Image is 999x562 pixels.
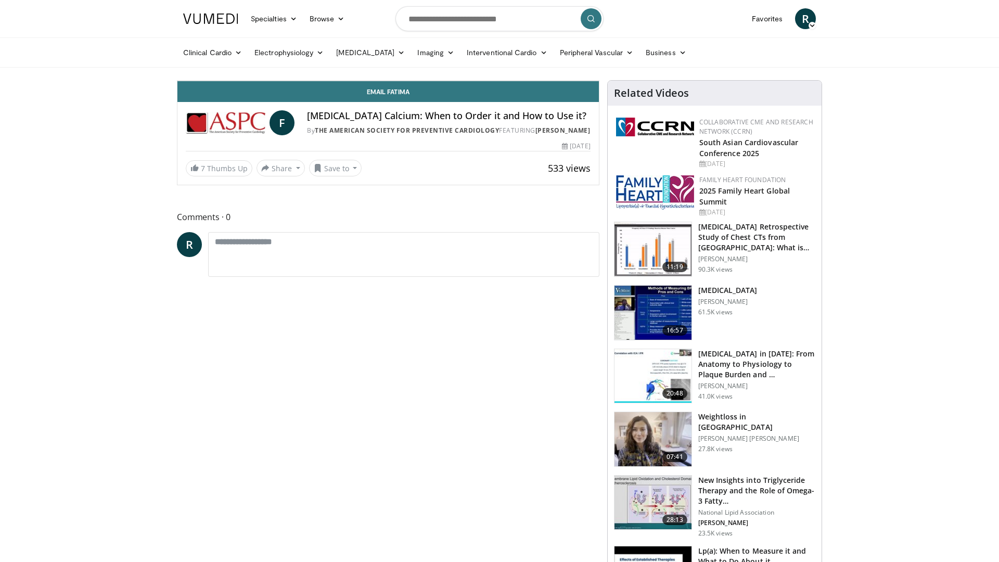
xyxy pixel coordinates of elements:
[614,349,815,404] a: 20:48 [MEDICAL_DATA] in [DATE]: From Anatomy to Physiology to Plaque Burden and … [PERSON_NAME] 4...
[614,222,691,276] img: c2eb46a3-50d3-446d-a553-a9f8510c7760.150x105_q85_crop-smart_upscale.jpg
[698,508,815,517] p: National Lipid Association
[201,163,205,173] span: 7
[699,159,813,169] div: [DATE]
[698,519,815,527] p: [PERSON_NAME]
[177,210,599,224] span: Comments 0
[698,308,733,316] p: 61.5K views
[614,285,815,340] a: 16:57 [MEDICAL_DATA] [PERSON_NAME] 61.5K views
[699,118,813,136] a: Collaborative CME and Research Network (CCRN)
[699,186,790,207] a: 2025 Family Heart Global Summit
[309,160,362,176] button: Save to
[698,265,733,274] p: 90.3K views
[698,349,815,380] h3: [MEDICAL_DATA] in [DATE]: From Anatomy to Physiology to Plaque Burden and …
[698,435,815,443] p: [PERSON_NAME] [PERSON_NAME]
[699,137,799,158] a: South Asian Cardiovascular Conference 2025
[698,285,758,296] h3: [MEDICAL_DATA]
[616,175,694,210] img: 96363db5-6b1b-407f-974b-715268b29f70.jpeg.150x105_q85_autocrop_double_scale_upscale_version-0.2.jpg
[662,325,687,336] span: 16:57
[411,42,460,63] a: Imaging
[177,42,248,63] a: Clinical Cardio
[698,255,815,263] p: [PERSON_NAME]
[698,529,733,538] p: 23.5K views
[614,286,691,340] img: a92b9a22-396b-4790-a2bb-5028b5f4e720.150x105_q85_crop-smart_upscale.jpg
[639,42,693,63] a: Business
[270,110,294,135] a: F
[614,412,815,467] a: 07:41 Weightloss in [GEOGRAPHIC_DATA] [PERSON_NAME] [PERSON_NAME] 27.8K views
[245,8,303,29] a: Specialties
[186,160,252,176] a: 7 Thumbs Up
[614,412,691,466] img: 9983fed1-7565-45be-8934-aef1103ce6e2.150x105_q85_crop-smart_upscale.jpg
[698,298,758,306] p: [PERSON_NAME]
[614,222,815,277] a: 11:19 [MEDICAL_DATA] Retrospective Study of Chest CTs from [GEOGRAPHIC_DATA]: What is the Re… [PE...
[698,382,815,390] p: [PERSON_NAME]
[330,42,411,63] a: [MEDICAL_DATA]
[699,208,813,217] div: [DATE]
[614,87,689,99] h4: Related Videos
[307,126,590,135] div: By FEATURING
[698,445,733,453] p: 27.8K views
[186,110,265,135] img: The American Society for Preventive Cardiology
[183,14,238,24] img: VuMedi Logo
[795,8,816,29] a: R
[614,476,691,530] img: 45ea033d-f728-4586-a1ce-38957b05c09e.150x105_q85_crop-smart_upscale.jpg
[307,110,590,122] h4: [MEDICAL_DATA] Calcium: When to Order it and How to Use it?
[616,118,694,136] img: a04ee3ba-8487-4636-b0fb-5e8d268f3737.png.150x105_q85_autocrop_double_scale_upscale_version-0.2.png
[698,475,815,506] h3: New Insights into Triglyceride Therapy and the Role of Omega-3 Fatty…
[303,8,351,29] a: Browse
[177,81,599,102] a: Email Fatima
[562,142,590,151] div: [DATE]
[698,222,815,253] h3: [MEDICAL_DATA] Retrospective Study of Chest CTs from [GEOGRAPHIC_DATA]: What is the Re…
[460,42,554,63] a: Interventional Cardio
[662,388,687,399] span: 20:48
[614,349,691,403] img: 823da73b-7a00-425d-bb7f-45c8b03b10c3.150x105_q85_crop-smart_upscale.jpg
[177,232,202,257] a: R
[662,452,687,462] span: 07:41
[662,515,687,525] span: 28:13
[698,412,815,432] h3: Weightloss in [GEOGRAPHIC_DATA]
[257,160,305,176] button: Share
[554,42,639,63] a: Peripheral Vascular
[395,6,604,31] input: Search topics, interventions
[315,126,499,135] a: The American Society for Preventive Cardiology
[662,262,687,272] span: 11:19
[614,475,815,538] a: 28:13 New Insights into Triglyceride Therapy and the Role of Omega-3 Fatty… National Lipid Associ...
[535,126,591,135] a: [PERSON_NAME]
[746,8,789,29] a: Favorites
[699,175,786,184] a: Family Heart Foundation
[548,162,591,174] span: 533 views
[698,392,733,401] p: 41.0K views
[248,42,330,63] a: Electrophysiology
